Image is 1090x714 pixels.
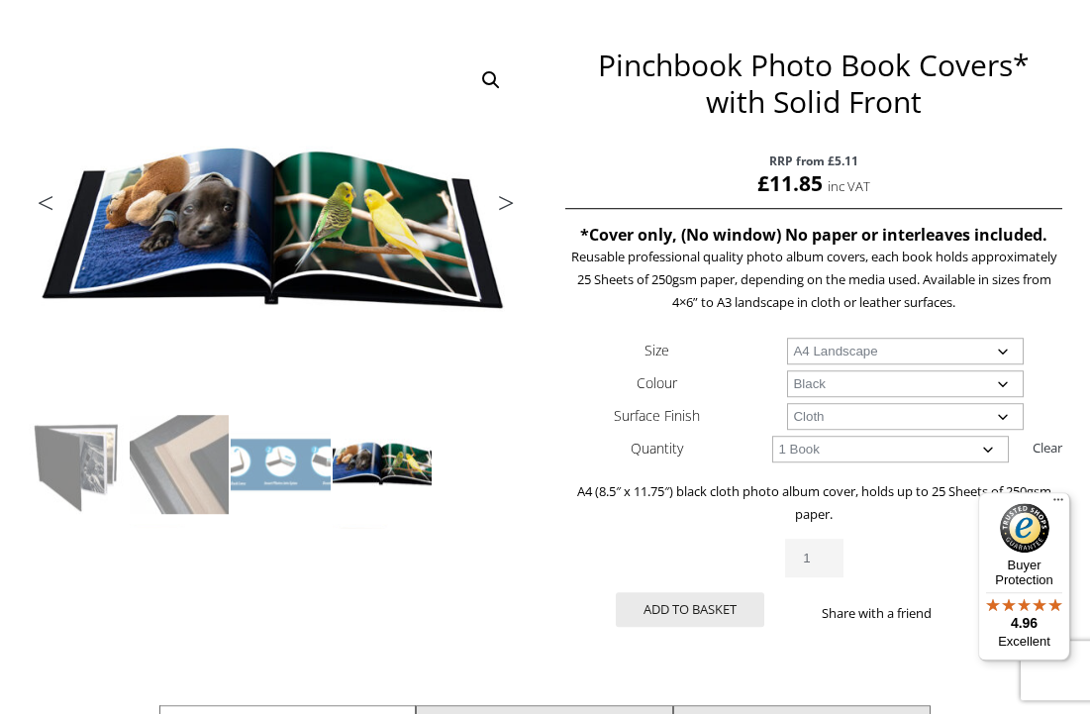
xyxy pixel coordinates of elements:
span: £ [757,169,769,197]
h4: *Cover only, (No window) No paper or interleaves included. [565,224,1062,246]
img: Pinchbook Photo Book Covers* with Solid Front - Image 7 [231,516,330,615]
button: Menu [1046,492,1070,516]
img: Pinchbook Photo Book Covers* with Solid Front - Image 3 [231,415,330,514]
p: Excellent [978,634,1070,650]
a: View full-screen image gallery [473,62,509,98]
label: Quantity [631,439,683,458]
p: A4 (8.5″ x 11.75″) black cloth photo album cover, holds up to 25 Sheets of 250gsm paper. [565,480,1062,526]
label: Colour [637,373,677,392]
img: Trusted Shops Trustmark [1000,503,1049,553]
img: facebook sharing button [939,605,954,621]
bdi: 11.85 [757,169,823,197]
p: Share with a friend [814,602,939,625]
img: Pinchbook Photo Book Covers* with Solid Front - Image 6 [130,516,229,615]
img: Pinchbook Photo Book Covers* with Solid Front [29,415,128,514]
span: 4.96 [1011,615,1038,631]
a: Clear options [1033,432,1062,463]
p: Reusable professional quality photo album covers, each book holds approximately 25 Sheets of 250g... [565,246,1062,314]
img: Pinchbook Photo Book Covers* with Solid Front - Image 4 [333,415,432,514]
p: Buyer Protection [978,558,1070,587]
button: Trusted Shops TrustmarkBuyer Protection4.96Excellent [978,492,1070,661]
h1: Pinchbook Photo Book Covers* with Solid Front [565,47,1062,120]
input: Product quantity [785,539,842,577]
label: Surface Finish [614,406,700,425]
img: twitter sharing button [962,605,978,621]
span: RRP from £5.11 [565,150,1062,172]
label: Size [644,341,669,359]
img: Pinchbook Photo Book Covers* with Solid Front - Image 2 [130,415,229,514]
img: Pinchbook Photo Book Covers* with Solid Front - Image 5 [29,516,128,615]
button: Add to basket [616,592,764,627]
img: Pinchbook Photo Book Covers* with Solid Front - Image 8 [333,516,432,615]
